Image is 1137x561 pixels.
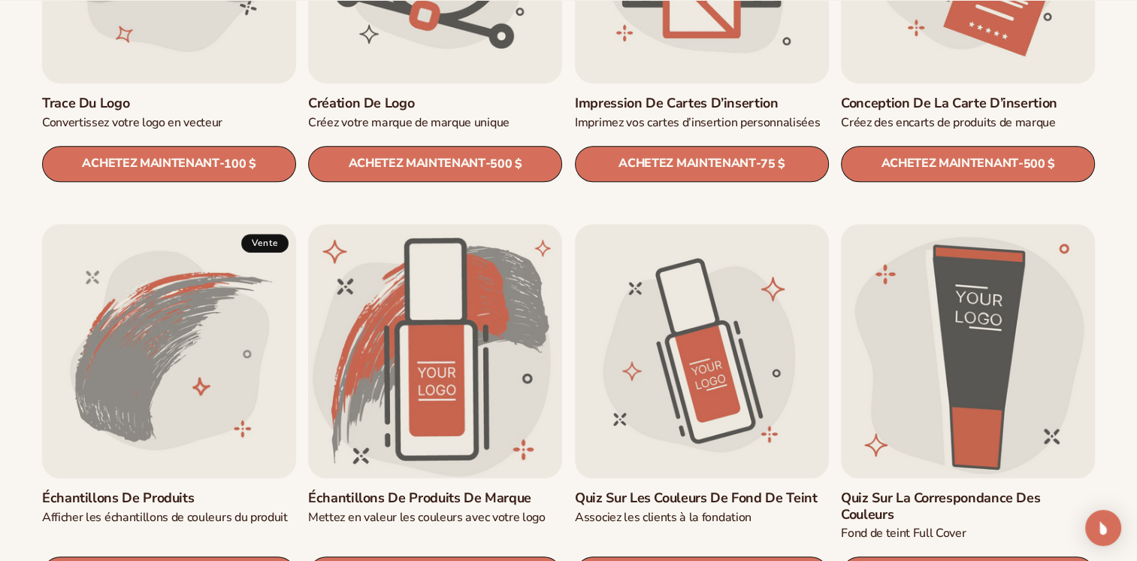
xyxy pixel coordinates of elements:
[841,490,1095,523] a: Quiz sur la correspondance des couleurs
[42,490,296,507] a: Échantillons de produits
[1085,510,1121,546] div: Ouvrez Intercom Messenger
[308,96,562,113] a: Création de logo
[575,96,829,113] a: Impression de cartes d’insertion
[42,96,296,113] a: Trace du logo
[308,490,562,507] a: Échantillons de produits de marque
[308,146,562,182] a: ACHETEZ MAINTENANT- 500 $
[42,146,296,182] a: ACHETEZ MAINTENANT- 100 $
[575,490,829,507] a: Quiz sur les couleurs de fond de teint
[575,146,829,182] a: ACHETEZ MAINTENANT- 75 $
[841,96,1095,113] a: Conception de la carte d’insertion
[841,146,1095,182] a: ACHETEZ MAINTENANT- 500 $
